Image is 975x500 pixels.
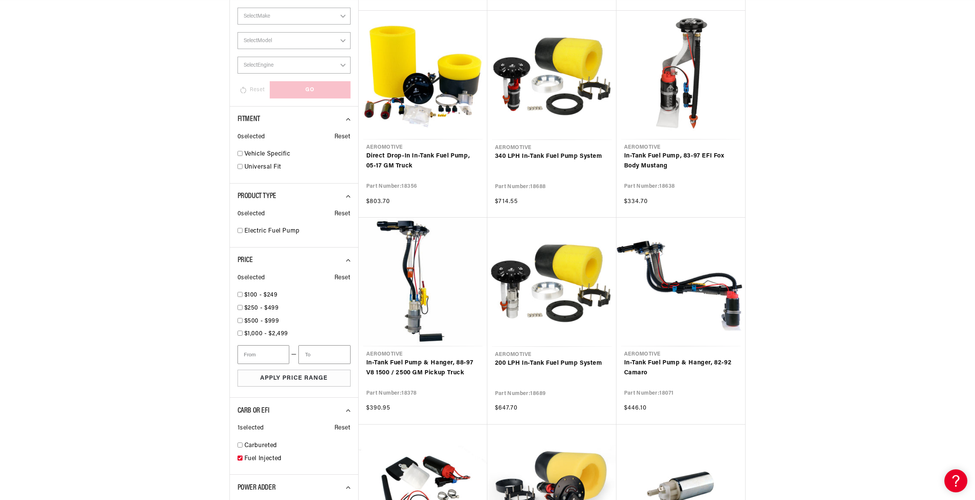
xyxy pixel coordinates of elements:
a: In-Tank Fuel Pump, 83-97 EFI Fox Body Mustang [624,151,737,171]
span: Reset [334,209,351,219]
select: Make [238,8,351,25]
span: $1,000 - $2,499 [244,331,288,337]
span: Power Adder [238,484,276,492]
span: $250 - $499 [244,305,279,311]
span: $500 - $999 [244,318,279,324]
a: 200 LPH In-Tank Fuel Pump System [495,359,609,369]
span: Reset [334,273,351,283]
select: Engine [238,57,351,74]
a: Universal Fit [244,162,351,172]
span: $100 - $249 [244,292,278,298]
span: 0 selected [238,273,265,283]
button: Apply Price Range [238,370,351,387]
span: 1 selected [238,423,264,433]
a: Direct Drop-In In-Tank Fuel Pump, 05-17 GM Truck [366,151,480,171]
span: — [291,350,297,360]
input: From [238,345,289,364]
a: In-Tank Fuel Pump & Hanger, 82-92 Camaro [624,358,737,378]
a: 340 LPH In-Tank Fuel Pump System [495,152,609,162]
a: Fuel Injected [244,454,351,464]
span: Fitment [238,115,260,123]
input: To [298,345,350,364]
a: Vehicle Specific [244,149,351,159]
span: 0 selected [238,132,265,142]
span: CARB or EFI [238,407,270,415]
span: Price [238,256,253,264]
a: Carbureted [244,441,351,451]
span: Reset [334,423,351,433]
a: In-Tank Fuel Pump & Hanger, 88-97 V8 1500 / 2500 GM Pickup Truck [366,358,480,378]
a: Electric Fuel Pump [244,226,351,236]
span: Product Type [238,192,276,200]
span: Reset [334,132,351,142]
select: Model [238,32,351,49]
span: 0 selected [238,209,265,219]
